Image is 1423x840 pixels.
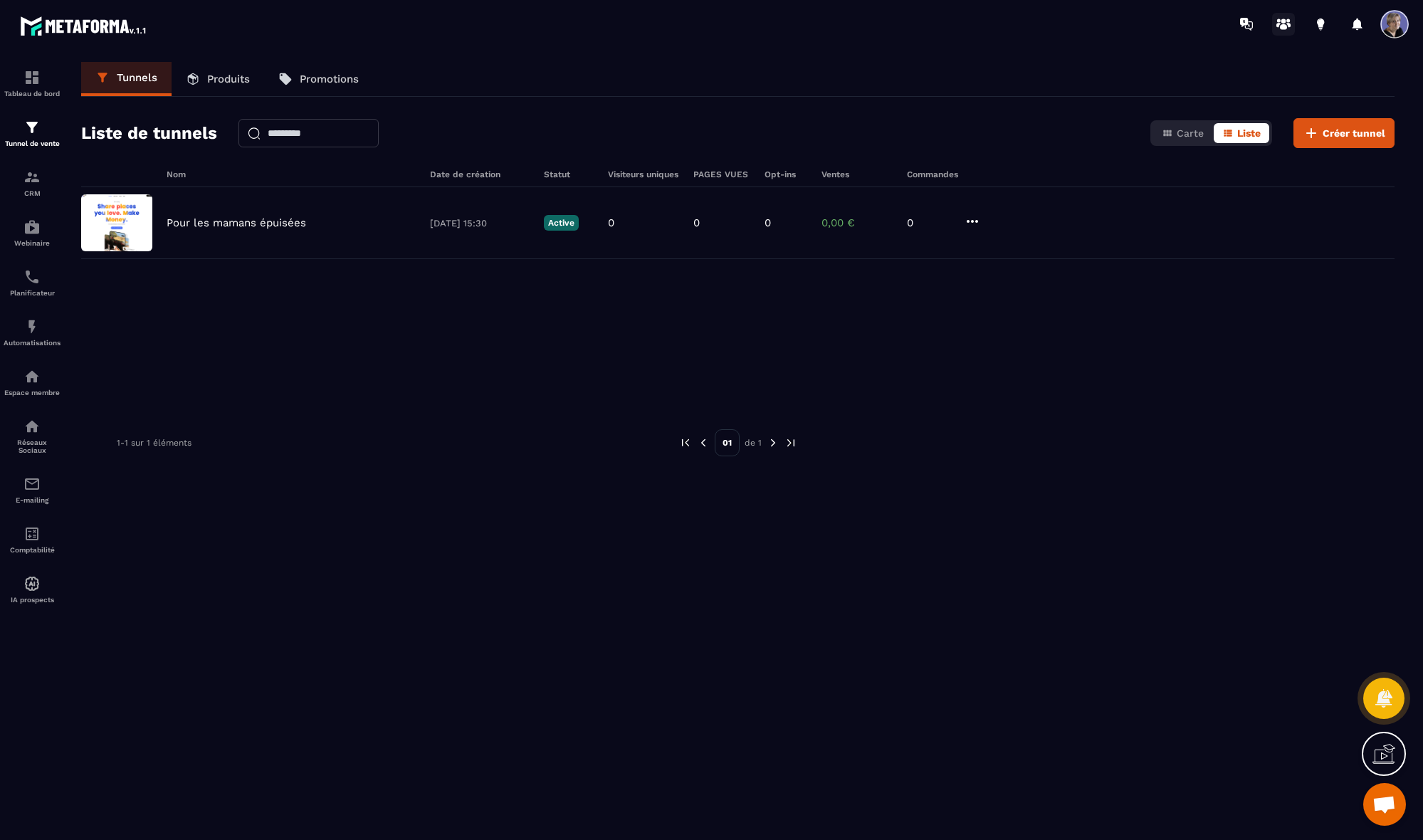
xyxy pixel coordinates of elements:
p: Automatisations [4,339,61,347]
p: 0 [907,216,950,229]
a: Tunnels [81,62,172,96]
p: de 1 [745,437,762,448]
p: 0 [608,216,614,229]
span: Liste [1237,127,1261,139]
p: Produits [207,73,250,85]
a: automationsautomationsAutomatisations [4,308,61,357]
a: schedulerschedulerPlanificateur [4,258,61,308]
p: Pour les mamans épuisées [167,216,306,229]
h6: Commandes [907,169,958,179]
p: 0 [765,216,771,229]
img: automations [23,219,41,236]
img: automations [23,368,41,385]
img: next [784,436,797,449]
a: automationsautomationsEspace membre [4,357,61,407]
img: image [81,194,152,251]
button: Carte [1153,123,1212,143]
h6: Nom [167,169,416,179]
a: automationsautomationsWebinaire [4,208,61,258]
h6: Date de création [430,169,530,179]
a: formationformationCRM [4,158,61,208]
p: 01 [715,429,740,456]
h6: Ventes [821,169,893,179]
a: Ouvrir le chat [1363,783,1406,826]
a: formationformationTunnel de vente [4,108,61,158]
a: emailemailE-mailing [4,465,61,515]
img: scheduler [23,268,41,285]
p: 1-1 sur 1 éléments [117,438,191,448]
span: Créer tunnel [1323,126,1385,140]
button: Créer tunnel [1293,118,1395,148]
p: Webinaire [4,239,61,247]
p: Réseaux Sociaux [4,439,61,454]
h6: PAGES VUES [693,169,750,179]
h6: Visiteurs uniques [608,169,679,179]
p: [DATE] 15:30 [430,218,530,229]
a: Promotions [264,62,373,96]
img: automations [23,575,41,592]
a: formationformationTableau de bord [4,58,61,108]
p: CRM [4,189,61,197]
img: prev [697,436,710,449]
p: Planificateur [4,289,61,297]
p: 0,00 € [821,216,893,229]
span: Carte [1177,127,1204,139]
img: next [767,436,779,449]
a: Produits [172,62,264,96]
p: Tunnels [117,71,157,84]
img: formation [23,169,41,186]
img: prev [679,436,692,449]
p: E-mailing [4,496,61,504]
a: accountantaccountantComptabilité [4,515,61,565]
img: accountant [23,525,41,542]
p: Espace membre [4,389,61,397]
img: formation [23,69,41,86]
img: email [23,476,41,493]
img: formation [23,119,41,136]
p: Tunnel de vente [4,140,61,147]
p: Promotions [300,73,359,85]
img: automations [23,318,41,335]
p: Active [544,215,579,231]
p: IA prospects [4,596,61,604]
p: 0 [693,216,700,229]
a: social-networksocial-networkRéseaux Sociaux [4,407,61,465]
button: Liste [1214,123,1269,143]
h2: Liste de tunnels [81,119,217,147]
p: Tableau de bord [4,90,61,98]
h6: Opt-ins [765,169,807,179]
h6: Statut [544,169,594,179]
img: social-network [23,418,41,435]
p: Comptabilité [4,546,61,554]
img: logo [20,13,148,38]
